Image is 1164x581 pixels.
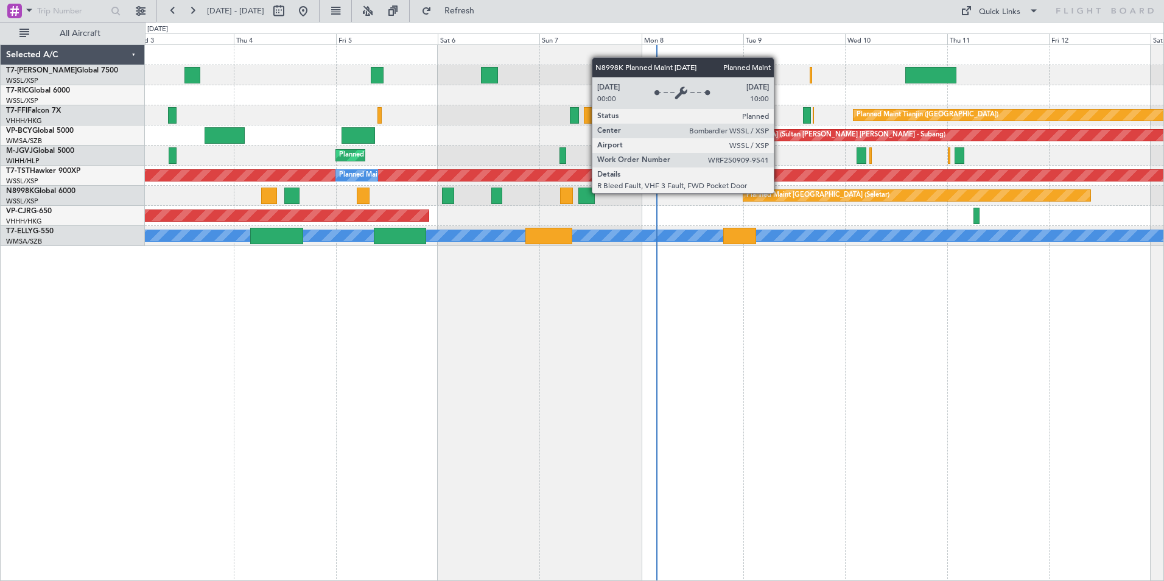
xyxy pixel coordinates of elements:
[6,76,38,85] a: WSSL/XSP
[642,33,743,44] div: Mon 8
[6,127,74,135] a: VP-BCYGlobal 5000
[845,33,947,44] div: Wed 10
[6,116,42,125] a: VHHH/HKG
[6,208,31,215] span: VP-CJR
[6,167,80,175] a: T7-TSTHawker 900XP
[336,33,438,44] div: Fri 5
[6,157,40,166] a: WIHH/HLP
[746,186,889,205] div: Planned Maint [GEOGRAPHIC_DATA] (Seletar)
[6,147,33,155] span: M-JGVJ
[234,33,335,44] div: Thu 4
[37,2,107,20] input: Trip Number
[6,228,33,235] span: T7-ELLY
[653,126,945,144] div: Unplanned Maint [GEOGRAPHIC_DATA] (Sultan [PERSON_NAME] [PERSON_NAME] - Subang)
[147,24,168,35] div: [DATE]
[339,166,384,185] div: Planned Maint
[207,5,264,16] span: [DATE] - [DATE]
[6,67,118,74] a: T7-[PERSON_NAME]Global 7500
[857,106,998,124] div: Planned Maint Tianjin ([GEOGRAPHIC_DATA])
[6,107,27,114] span: T7-FFI
[6,107,61,114] a: T7-FFIFalcon 7X
[539,33,641,44] div: Sun 7
[6,147,74,155] a: M-JGVJGlobal 5000
[947,33,1049,44] div: Thu 11
[6,127,32,135] span: VP-BCY
[339,146,482,164] div: Planned Maint [GEOGRAPHIC_DATA] (Seletar)
[6,208,52,215] a: VP-CJRG-650
[6,96,38,105] a: WSSL/XSP
[6,177,38,186] a: WSSL/XSP
[32,29,128,38] span: All Aircraft
[438,33,539,44] div: Sat 6
[6,87,70,94] a: T7-RICGlobal 6000
[6,87,29,94] span: T7-RIC
[6,228,54,235] a: T7-ELLYG-550
[6,197,38,206] a: WSSL/XSP
[132,33,234,44] div: Wed 3
[6,67,77,74] span: T7-[PERSON_NAME]
[6,167,30,175] span: T7-TST
[6,136,42,146] a: WMSA/SZB
[743,33,845,44] div: Tue 9
[6,188,34,195] span: N8998K
[6,217,42,226] a: VHHH/HKG
[13,24,132,43] button: All Aircraft
[434,7,485,15] span: Refresh
[6,237,42,246] a: WMSA/SZB
[1049,33,1151,44] div: Fri 12
[979,6,1020,18] div: Quick Links
[416,1,489,21] button: Refresh
[955,1,1045,21] button: Quick Links
[6,188,75,195] a: N8998KGlobal 6000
